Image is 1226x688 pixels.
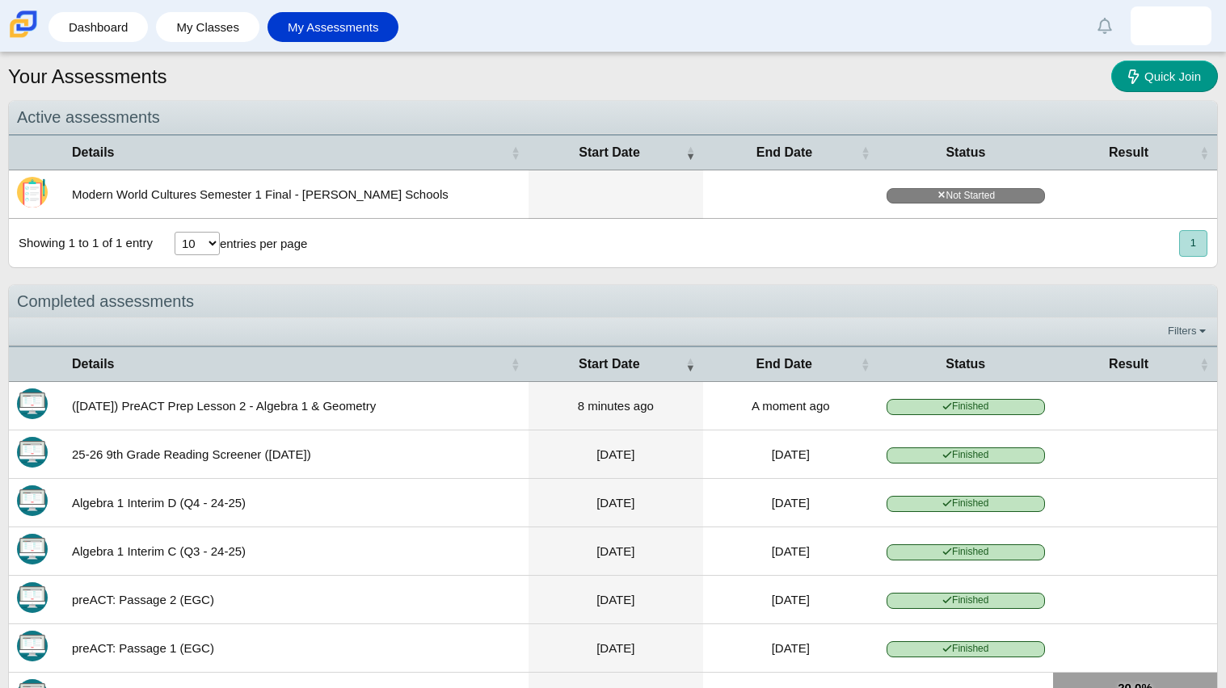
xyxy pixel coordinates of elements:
[9,219,153,267] div: Showing 1 to 1 of 1 entry
[596,593,634,606] time: Mar 4, 2025 at 11:13 AM
[6,7,40,41] img: Carmen School of Science & Technology
[17,534,48,564] img: Itembank
[772,593,810,606] time: Mar 4, 2025 at 11:26 AM
[64,624,529,673] td: preACT: Passage 1 (EGC)
[1131,6,1211,45] a: damiyan.balquier.hhNpv0
[685,145,695,161] span: Start Date : Activate to remove sorting
[511,356,520,372] span: Details : Activate to sort
[861,356,870,372] span: End Date : Activate to sort
[17,177,48,208] img: Scannable
[17,485,48,516] img: Itembank
[164,12,251,42] a: My Classes
[9,101,1217,134] div: Active assessments
[1111,61,1218,92] a: Quick Join
[578,399,654,413] time: Sep 29, 2025 at 12:24 PM
[17,388,48,419] img: Itembank
[17,631,48,661] img: Itembank
[1087,8,1123,44] a: Alerts
[1179,230,1207,257] button: 1
[1178,230,1207,257] nav: pagination
[57,12,140,42] a: Dashboard
[887,593,1046,608] span: Finished
[887,641,1046,657] span: Finished
[72,355,508,373] span: Details
[887,188,1045,203] span: Not Started
[685,356,695,372] span: Start Date : Activate to remove sorting
[64,576,529,624] td: preACT: Passage 2 (EGC)
[596,496,634,510] time: Jun 13, 2025 at 8:56 AM
[17,582,48,613] img: Itembank
[1199,145,1209,161] span: Result : Activate to sort
[887,544,1046,560] span: Finished
[276,12,391,42] a: My Assessments
[887,496,1046,511] span: Finished
[711,144,857,162] span: End Date
[537,144,683,162] span: Start Date
[887,399,1046,414] span: Finished
[64,527,529,576] td: Algebra 1 Interim C (Q3 - 24-25)
[596,544,634,558] time: Mar 18, 2025 at 9:46 AM
[220,237,307,250] label: entries per page
[1158,13,1184,39] img: damiyan.balquier.hhNpv0
[861,145,870,161] span: End Date : Activate to sort
[6,30,40,44] a: Carmen School of Science & Technology
[772,496,810,510] time: Jun 13, 2025 at 9:47 AM
[64,382,529,430] td: ([DATE]) PreACT Prep Lesson 2 - Algebra 1 & Geometry
[596,641,634,655] time: Mar 3, 2025 at 11:17 AM
[772,447,810,461] time: Aug 26, 2025 at 3:31 PM
[752,399,830,413] time: Sep 29, 2025 at 12:32 PM
[64,170,529,219] td: Modern World Cultures Semester 1 Final - [PERSON_NAME] Schools
[17,437,48,468] img: Itembank
[64,479,529,527] td: Algebra 1 Interim D (Q4 - 24-25)
[711,355,857,373] span: End Date
[537,355,682,373] span: Start Date
[64,430,529,479] td: 25-26 9th Grade Reading Screener ([DATE])
[1199,356,1209,372] span: Result : Activate to sort
[511,145,520,161] span: Details : Activate to sort
[887,144,1045,162] span: Status
[772,544,810,558] time: Mar 18, 2025 at 10:38 AM
[887,355,1046,373] span: Status
[887,447,1046,463] span: Finished
[1061,355,1196,373] span: Result
[772,641,810,655] time: Mar 3, 2025 at 11:31 AM
[1061,144,1196,162] span: Result
[9,285,1217,318] div: Completed assessments
[1164,323,1213,339] a: Filters
[596,447,634,461] time: Aug 26, 2025 at 2:59 PM
[72,144,508,162] span: Details
[8,63,167,90] h1: Your Assessments
[1144,69,1201,83] span: Quick Join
